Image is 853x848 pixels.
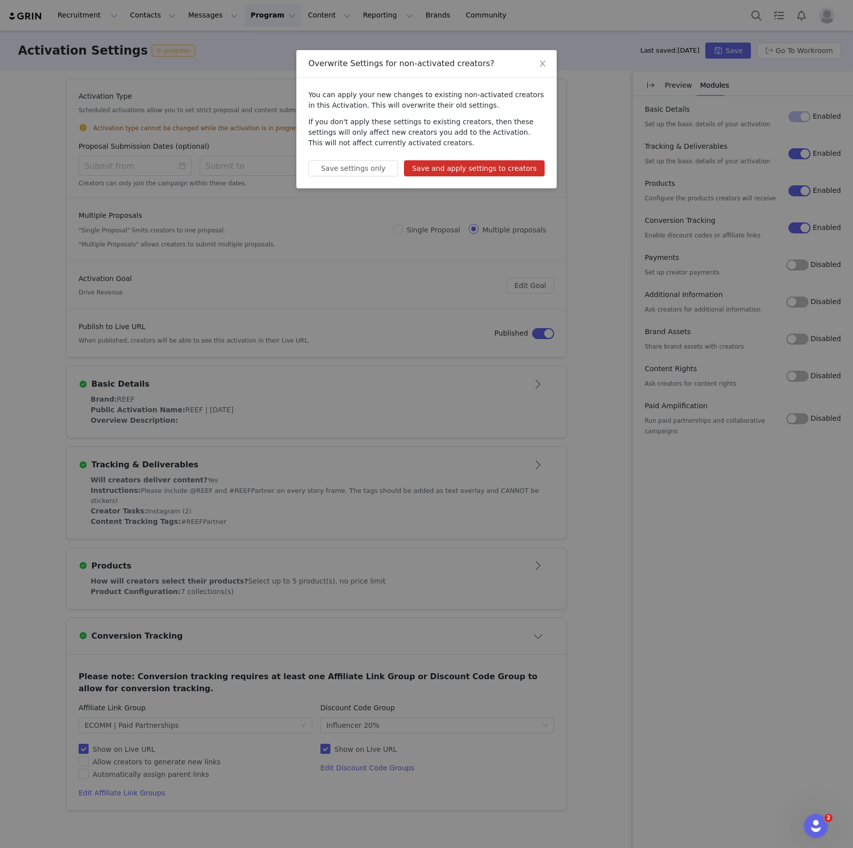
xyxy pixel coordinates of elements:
p: If you don't apply these settings to existing creators, then these settings will only affect new ... [308,117,545,148]
span: 2 [824,814,832,822]
div: Overwrite Settings for non-activated creators? [308,58,545,69]
button: Close [529,50,557,78]
iframe: Intercom live chat [804,814,828,838]
button: Save and apply settings to creators [404,160,545,176]
p: You can apply your new changes to existing non-activated creators in this Activation. This will o... [308,90,545,111]
button: Save settings only [308,160,398,176]
i: icon: close [539,60,547,68]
